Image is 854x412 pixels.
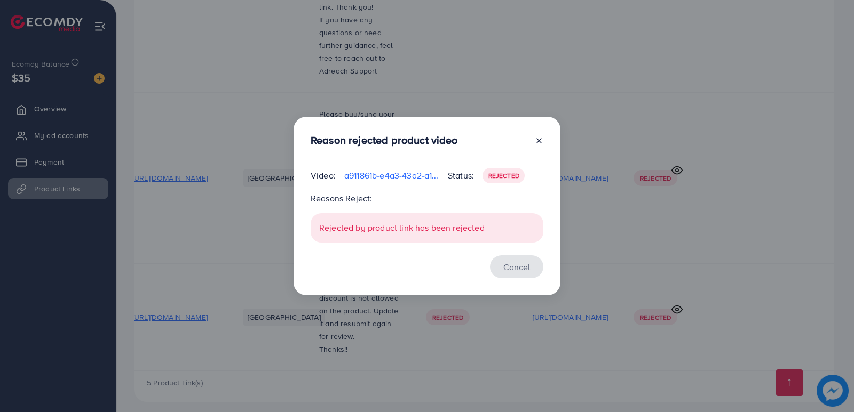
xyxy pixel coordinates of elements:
div: Rejected by product link has been rejected [311,213,543,243]
h3: Reason rejected product video [311,134,458,147]
p: a911861b-e4a3-43a2-a184-efe8aa5fd4b1-1759821564637.mp4 [344,169,439,182]
p: Video: [311,169,336,182]
p: Status: [448,169,474,182]
p: Reasons Reject: [311,192,543,205]
button: Cancel [490,255,543,278]
span: Rejected [488,171,519,180]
